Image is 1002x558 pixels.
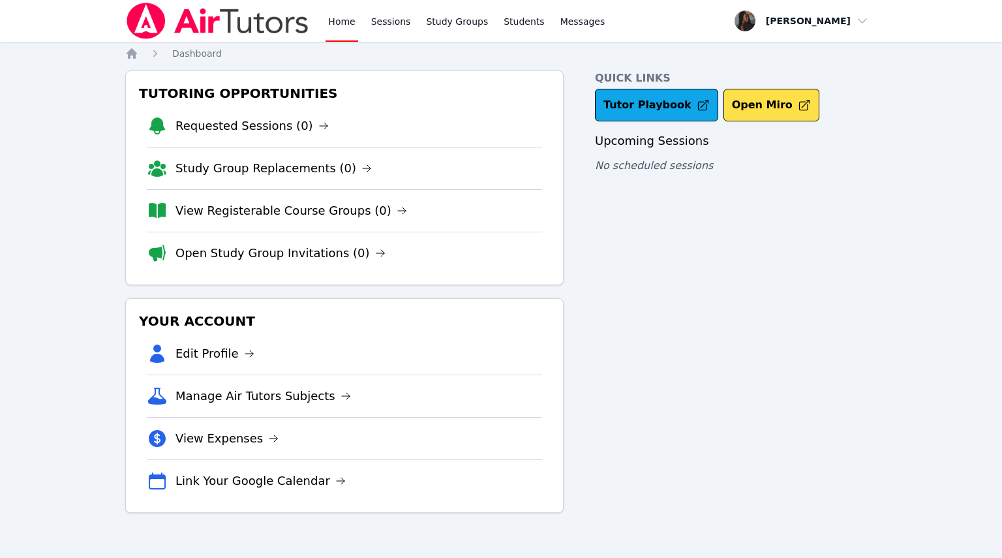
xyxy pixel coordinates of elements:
[172,47,222,60] a: Dashboard
[175,202,407,220] a: View Registerable Course Groups (0)
[175,472,346,490] a: Link Your Google Calendar
[172,48,222,59] span: Dashboard
[175,244,386,262] a: Open Study Group Invitations (0)
[595,132,877,150] h3: Upcoming Sessions
[175,159,372,178] a: Study Group Replacements (0)
[595,159,713,172] span: No scheduled sessions
[125,3,310,39] img: Air Tutors
[723,89,819,121] button: Open Miro
[595,89,718,121] a: Tutor Playbook
[136,309,553,333] h3: Your Account
[125,47,877,60] nav: Breadcrumb
[175,117,329,135] a: Requested Sessions (0)
[595,70,877,86] h4: Quick Links
[560,15,605,28] span: Messages
[175,345,254,363] a: Edit Profile
[136,82,553,105] h3: Tutoring Opportunities
[175,429,279,448] a: View Expenses
[175,387,351,405] a: Manage Air Tutors Subjects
